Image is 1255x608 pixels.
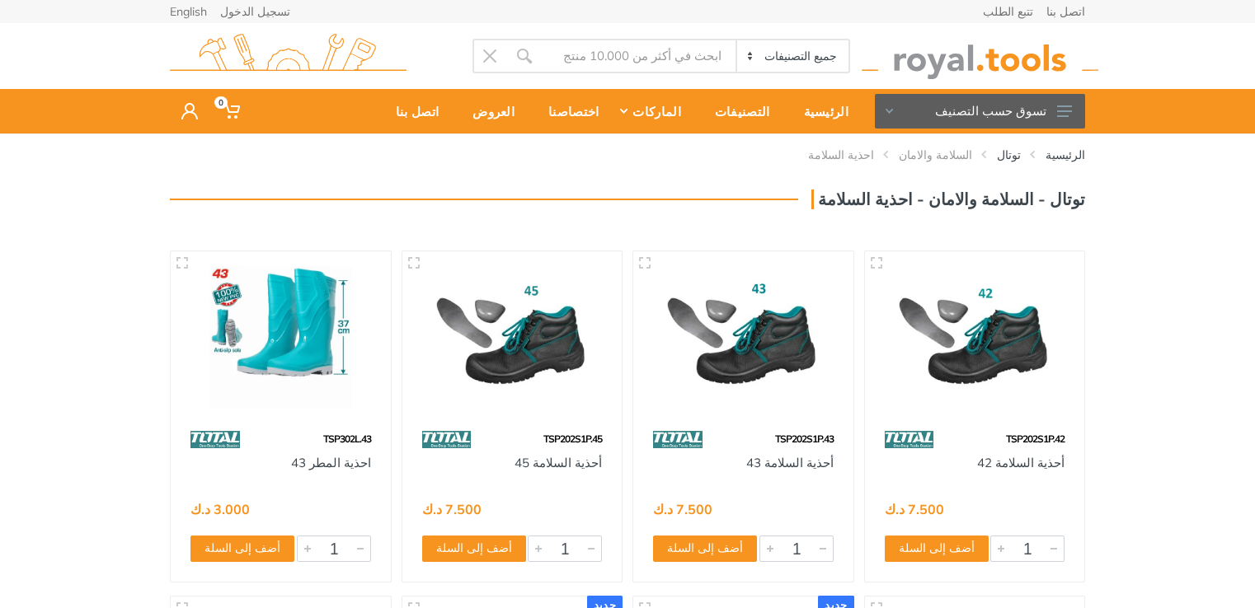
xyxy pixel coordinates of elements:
[811,189,1085,209] h3: توتال - السلامة والامان - احذية السلامة
[450,94,526,129] div: العروض
[1046,6,1085,17] a: اتصل بنا
[323,433,371,445] span: TSP302L.43
[542,39,736,73] input: Site search
[209,89,251,133] a: 0
[374,94,450,129] div: اتصل بنا
[1006,433,1065,445] span: TSP202S1P.42
[693,94,782,129] div: التصنيفات
[422,503,482,516] div: 7.500 د.ك
[875,94,1085,129] button: تسوق حسب التصنيف
[422,425,472,454] img: 86.webp
[880,266,1070,409] img: Royal Tools - أحذية السلامة 42
[746,455,834,470] a: أحذية السلامة 43
[170,34,407,79] img: royal.tools Logo
[648,266,839,409] img: Royal Tools - أحذية السلامة 43
[983,6,1033,17] a: تتبع الطلب
[899,147,972,163] a: السلامة والامان
[782,94,860,129] div: الرئيسية
[220,6,290,17] a: تسجيل الدخول
[885,425,934,454] img: 86.webp
[515,455,602,470] a: أحذية السلامة 45
[526,89,610,133] a: اختصاصنا
[775,433,834,445] span: TSP202S1P.43
[190,425,240,454] img: 86.webp
[653,503,712,516] div: 7.500 د.ك
[1046,147,1085,163] a: الرئيسية
[190,503,250,516] div: 3.000 د.ك
[190,536,294,562] button: أضف إلى السلة
[422,536,526,562] button: أضف إلى السلة
[186,266,376,409] img: Royal Tools - احذية المطر 43
[997,147,1021,163] a: توتال
[417,266,608,409] img: Royal Tools - أحذية السلامة 45
[977,455,1065,470] a: أحذية السلامة 42
[170,6,207,17] a: English
[170,147,1085,163] nav: breadcrumb
[736,40,848,72] select: Category
[543,433,602,445] span: TSP202S1P.45
[610,94,692,129] div: الماركات
[653,425,703,454] img: 86.webp
[374,89,450,133] a: اتصل بنا
[526,94,610,129] div: اختصاصنا
[693,89,782,133] a: التصنيفات
[783,147,874,163] li: احذية السلامة
[653,536,757,562] button: أضف إلى السلة
[885,536,989,562] button: أضف إلى السلة
[291,455,371,470] a: احذية المطر 43
[782,89,860,133] a: الرئيسية
[862,34,1098,79] img: royal.tools Logo
[214,96,228,109] span: 0
[450,89,526,133] a: العروض
[885,503,944,516] div: 7.500 د.ك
